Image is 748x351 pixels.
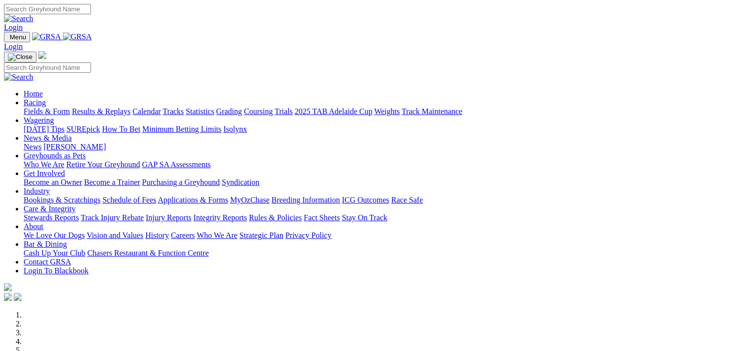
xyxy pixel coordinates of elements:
a: We Love Our Dogs [24,231,85,239]
a: Strategic Plan [239,231,283,239]
a: Results & Replays [72,107,130,116]
img: Search [4,73,33,82]
a: Fact Sheets [304,213,340,222]
a: Bookings & Scratchings [24,196,100,204]
a: Race Safe [391,196,422,204]
a: Login To Blackbook [24,266,89,275]
div: Care & Integrity [24,213,744,222]
a: Minimum Betting Limits [142,125,221,133]
a: Fields & Form [24,107,70,116]
div: Racing [24,107,744,116]
a: Stay On Track [342,213,387,222]
a: Applications & Forms [158,196,228,204]
div: Bar & Dining [24,249,744,258]
img: twitter.svg [14,293,22,301]
a: Become an Owner [24,178,82,186]
div: Industry [24,196,744,205]
a: Breeding Information [271,196,340,204]
a: Coursing [244,107,273,116]
a: SUREpick [66,125,100,133]
a: Login [4,42,23,51]
a: Careers [171,231,195,239]
a: Track Maintenance [402,107,462,116]
a: Track Injury Rebate [81,213,144,222]
a: Get Involved [24,169,65,177]
a: GAP SA Assessments [142,160,211,169]
img: GRSA [63,32,92,41]
input: Search [4,62,91,73]
a: Care & Integrity [24,205,76,213]
img: Close [8,53,32,61]
div: About [24,231,744,240]
a: Who We Are [24,160,64,169]
a: How To Bet [102,125,141,133]
a: Purchasing a Greyhound [142,178,220,186]
a: Bar & Dining [24,240,67,248]
img: GRSA [32,32,61,41]
a: Chasers Restaurant & Function Centre [87,249,209,257]
a: Vision and Values [87,231,143,239]
a: Isolynx [223,125,247,133]
a: Racing [24,98,46,107]
a: Home [24,89,43,98]
a: Login [4,23,23,31]
a: Trials [274,107,293,116]
a: Calendar [132,107,161,116]
a: Grading [216,107,242,116]
a: About [24,222,43,231]
img: facebook.svg [4,293,12,301]
span: Menu [10,33,26,41]
a: [DATE] Tips [24,125,64,133]
a: Wagering [24,116,54,124]
input: Search [4,4,91,14]
a: Rules & Policies [249,213,302,222]
a: Who We Are [197,231,238,239]
div: News & Media [24,143,744,151]
a: News [24,143,41,151]
a: Cash Up Your Club [24,249,85,257]
a: Statistics [186,107,214,116]
img: logo-grsa-white.png [4,283,12,291]
a: Contact GRSA [24,258,71,266]
a: Integrity Reports [193,213,247,222]
a: History [145,231,169,239]
a: MyOzChase [230,196,269,204]
a: ICG Outcomes [342,196,389,204]
a: Weights [374,107,400,116]
button: Toggle navigation [4,52,36,62]
a: Industry [24,187,50,195]
a: Schedule of Fees [102,196,156,204]
a: Tracks [163,107,184,116]
a: Injury Reports [146,213,191,222]
a: [PERSON_NAME] [43,143,106,151]
a: Stewards Reports [24,213,79,222]
a: Retire Your Greyhound [66,160,140,169]
div: Get Involved [24,178,744,187]
a: Greyhounds as Pets [24,151,86,160]
a: 2025 TAB Adelaide Cup [295,107,372,116]
a: Syndication [222,178,259,186]
div: Wagering [24,125,744,134]
a: Become a Trainer [84,178,140,186]
button: Toggle navigation [4,32,30,42]
img: logo-grsa-white.png [38,51,46,59]
div: Greyhounds as Pets [24,160,744,169]
img: Search [4,14,33,23]
a: Privacy Policy [285,231,331,239]
a: News & Media [24,134,72,142]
